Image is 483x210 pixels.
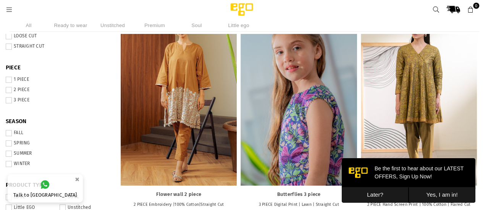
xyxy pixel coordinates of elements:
a: Search [429,3,443,16]
span: PIECE [6,64,109,72]
iframe: webpush-onsite [342,158,475,202]
label: SOUL [60,194,109,200]
label: STRAIGHT CUT [6,43,109,50]
li: All [10,19,48,32]
img: Ego [209,2,274,17]
span: SEASON [6,118,109,125]
span: 0 [473,3,479,9]
a: Swish 2 piece [361,12,477,186]
label: FALL [6,130,109,136]
label: 2 PIECE [6,87,109,93]
li: Ready to wear [52,19,90,32]
label: EDGE [6,194,55,200]
label: SPRING [6,140,109,146]
a: Menu [2,6,16,12]
p: 3 PIECE Digital Print | Lawn | Straight Cut [244,202,353,208]
label: 3 PIECE [6,97,109,103]
a: Butterflies 3 piece [241,12,357,186]
a: Flower wall 2 piece [121,12,237,186]
p: 2 PIECE Hand Screen Print | 100% Cotton | Flared Cut [365,202,473,208]
label: SUMMER [6,151,109,157]
li: Unstitched [94,19,132,32]
li: Little ego [220,19,258,32]
a: Butterflies 3 piece [244,191,353,198]
label: LOOSE CUT [6,33,109,39]
a: Flower wall 2 piece [124,191,233,198]
button: Yes, I am in! [67,29,134,45]
label: WINTER [6,161,109,167]
button: × [73,173,82,186]
span: PRODUCT TYPE [6,181,109,189]
li: Premium [136,19,174,32]
label: 1 PIECE [6,77,109,83]
li: Soul [178,19,216,32]
a: 0 [464,3,477,16]
a: Talk to [GEOGRAPHIC_DATA] [8,174,83,202]
p: 2 PIECE Embroidery |100% Cotton|Straight Cut [124,202,233,208]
